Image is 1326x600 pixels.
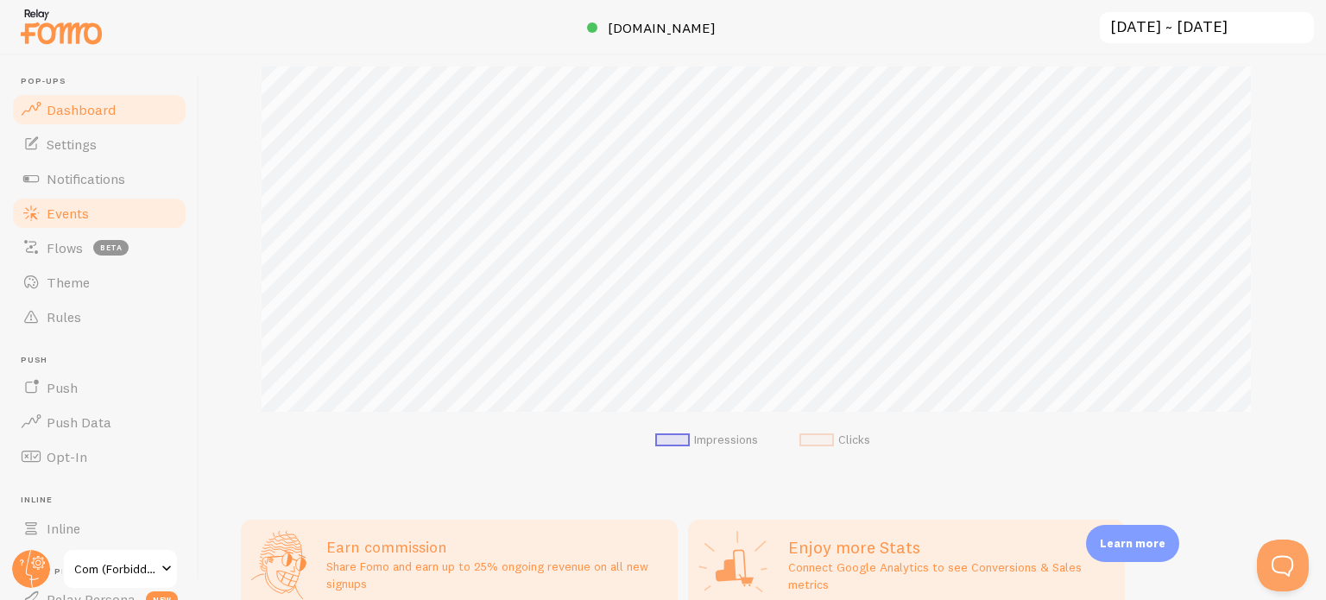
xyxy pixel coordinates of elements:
span: Notifications [47,170,125,187]
a: Rules [10,300,188,334]
li: Clicks [799,433,870,448]
a: Dashboard [10,92,188,127]
span: beta [93,240,129,256]
div: Learn more [1086,525,1179,562]
span: Push [47,379,78,396]
span: Inline [21,495,188,506]
span: Flows [47,239,83,256]
span: Settings [47,136,97,153]
a: Events [10,196,188,231]
a: Flows beta [10,231,188,265]
a: Notifications [10,161,188,196]
a: Com (Forbiddenfruit) [62,548,179,590]
a: Push Data [10,405,188,439]
span: Rules [47,308,81,325]
iframe: Help Scout Beacon - Open [1257,540,1309,591]
span: Com (Forbiddenfruit) [74,559,156,579]
a: Theme [10,265,188,300]
li: Impressions [655,433,758,448]
img: Google Analytics [698,530,767,599]
span: Opt-In [47,448,87,465]
h3: Earn commission [326,537,667,557]
span: Events [47,205,89,222]
a: Opt-In [10,439,188,474]
span: Dashboard [47,101,116,118]
a: Inline [10,511,188,546]
a: Push [10,370,188,405]
h2: Enjoy more Stats [788,536,1114,559]
p: Connect Google Analytics to see Conversions & Sales metrics [788,559,1114,593]
span: Push [21,355,188,366]
span: Push Data [47,414,111,431]
span: Pop-ups [21,76,188,87]
span: Theme [47,274,90,291]
p: Share Fomo and earn up to 25% ongoing revenue on all new signups [326,558,667,592]
img: fomo-relay-logo-orange.svg [18,4,104,48]
a: Settings [10,127,188,161]
span: Inline [47,520,80,537]
p: Learn more [1100,535,1165,552]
